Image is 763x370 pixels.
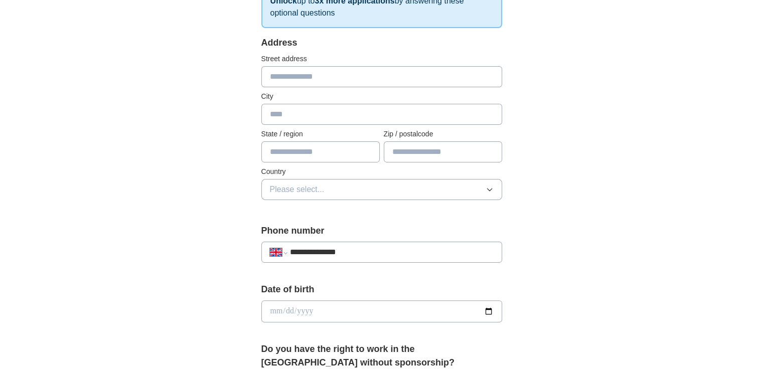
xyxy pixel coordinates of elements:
label: Phone number [261,224,502,238]
label: State / region [261,129,380,139]
label: Zip / postalcode [384,129,502,139]
label: City [261,91,502,102]
label: Country [261,166,502,177]
span: Please select... [270,183,325,196]
button: Please select... [261,179,502,200]
div: Address [261,36,502,50]
label: Do you have the right to work in the [GEOGRAPHIC_DATA] without sponsorship? [261,342,502,369]
label: Date of birth [261,283,502,296]
label: Street address [261,54,502,64]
